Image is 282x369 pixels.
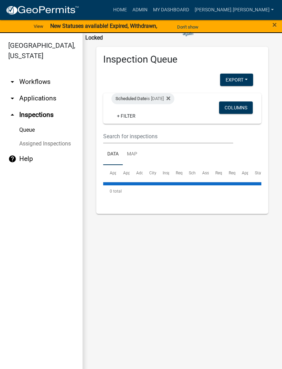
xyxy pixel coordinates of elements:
span: Application Type [123,171,154,175]
datatable-header-cell: Requested Date [169,165,182,182]
a: [PERSON_NAME].[PERSON_NAME] [192,3,276,17]
span: Assigned Inspector [202,171,238,175]
a: Map [123,143,141,165]
i: arrow_drop_down [8,94,17,102]
datatable-header-cell: Application Type [116,165,129,182]
datatable-header-cell: Address [130,165,143,182]
span: Address [136,171,151,175]
i: arrow_drop_down [8,78,17,86]
datatable-header-cell: Inspection Type [156,165,169,182]
a: Home [110,3,130,17]
div: is [DATE] [111,93,174,104]
span: Requested Date [176,171,205,175]
i: help [8,155,17,163]
datatable-header-cell: Assigned Inspector [196,165,209,182]
span: Status [255,171,267,175]
span: × [272,20,277,30]
datatable-header-cell: Requestor Phone [222,165,235,182]
datatable-header-cell: Scheduled Time [182,165,195,182]
a: + Filter [111,110,141,122]
span: Scheduled Time [189,171,218,175]
span: City [149,171,156,175]
h3: Inspection Queue [103,54,261,65]
a: My Dashboard [150,3,192,17]
a: Data [103,143,123,165]
datatable-header-cell: Status [248,165,261,182]
span: Application [110,171,131,175]
span: Requestor Phone [229,171,260,175]
span: Requestor Name [215,171,246,175]
button: Columns [219,101,253,114]
i: arrow_drop_up [8,111,17,119]
datatable-header-cell: Application Description [235,165,248,182]
a: View [31,21,46,32]
datatable-header-cell: Requestor Name [209,165,222,182]
strong: New Statuses available! Expired, Withdrawn, Locked [50,23,157,41]
input: Search for inspections [103,129,233,143]
a: Admin [130,3,150,17]
div: 0 total [103,183,261,200]
datatable-header-cell: Application [103,165,116,182]
button: Export [220,74,253,86]
span: Scheduled Date [116,96,147,101]
button: Close [272,21,277,29]
span: Inspection Type [163,171,192,175]
button: Don't show again [170,21,206,39]
datatable-header-cell: City [143,165,156,182]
